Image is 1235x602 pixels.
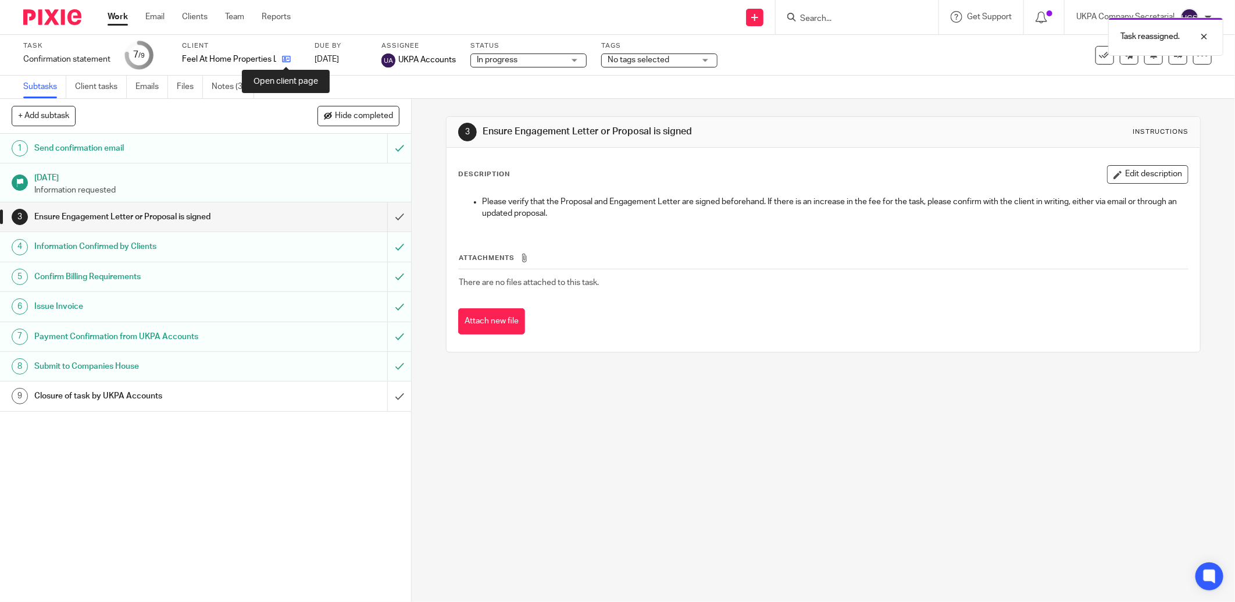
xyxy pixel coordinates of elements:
a: Audit logs [263,76,308,98]
h1: Ensure Engagement Letter or Proposal is signed [34,208,262,226]
h1: Closure of task by UKPA Accounts [34,387,262,405]
div: 7 [12,329,28,345]
label: Tags [601,41,718,51]
h1: Send confirmation email [34,140,262,157]
button: Edit description [1107,165,1188,184]
span: No tags selected [608,56,669,64]
span: [DATE] [315,55,339,63]
p: Feel At Home Properties Ltd [182,54,276,65]
span: In progress [477,56,517,64]
a: Reports [262,11,291,23]
span: There are no files attached to this task. [459,279,599,287]
a: Subtasks [23,76,66,98]
p: Description [458,170,510,179]
img: Pixie [23,9,81,25]
label: Status [470,41,587,51]
h1: Confirm Billing Requirements [34,268,262,286]
h1: Ensure Engagement Letter or Proposal is signed [483,126,848,138]
h1: Information Confirmed by Clients [34,238,262,255]
div: 3 [458,123,477,141]
a: Team [225,11,244,23]
label: Client [182,41,300,51]
span: UKPA Accounts [398,54,456,66]
span: Hide completed [335,112,393,121]
div: 1 [12,140,28,156]
h1: Payment Confirmation from UKPA Accounts [34,328,262,345]
div: Instructions [1133,127,1188,137]
a: Notes (3) [212,76,254,98]
h1: Submit to Companies House [34,358,262,375]
button: + Add subtask [12,106,76,126]
p: Please verify that the Proposal and Engagement Letter are signed beforehand. If there is an incre... [482,196,1188,220]
a: Work [108,11,128,23]
div: 9 [12,388,28,404]
button: Hide completed [317,106,399,126]
label: Task [23,41,110,51]
div: 6 [12,298,28,315]
a: Emails [135,76,168,98]
button: Attach new file [458,308,525,334]
p: Task reassigned. [1120,31,1180,42]
p: Information requested [34,184,399,196]
div: Confirmation statement [23,54,110,65]
label: Due by [315,41,367,51]
img: svg%3E [381,54,395,67]
small: /9 [138,52,145,59]
div: 5 [12,269,28,285]
a: Files [177,76,203,98]
h1: [DATE] [34,169,399,184]
div: 4 [12,239,28,255]
div: 7 [133,48,145,62]
a: Email [145,11,165,23]
label: Assignee [381,41,456,51]
a: Client tasks [75,76,127,98]
a: Clients [182,11,208,23]
img: svg%3E [1180,8,1199,27]
div: 8 [12,358,28,375]
div: 3 [12,209,28,225]
span: Attachments [459,255,515,261]
h1: Issue Invoice [34,298,262,315]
